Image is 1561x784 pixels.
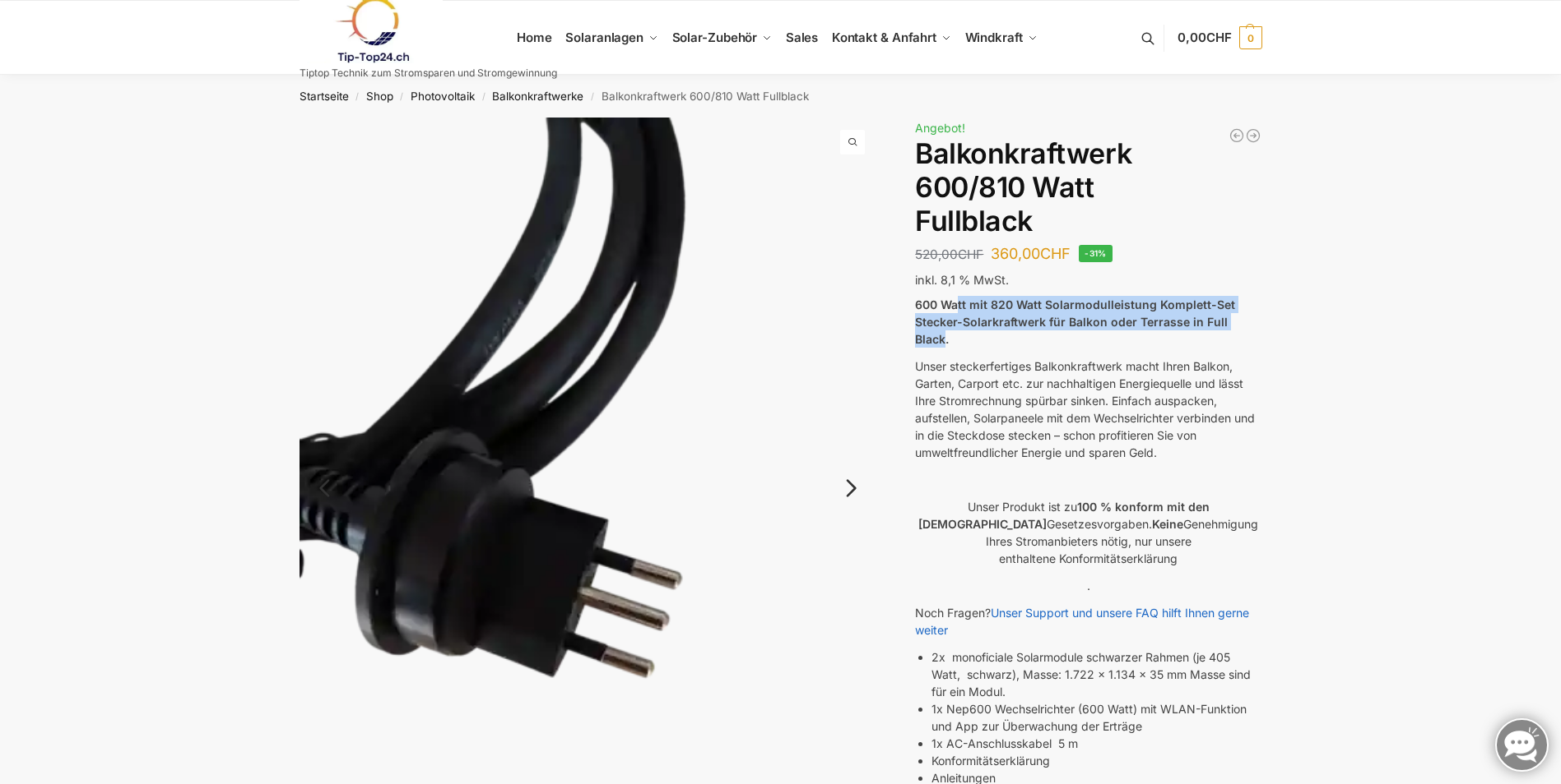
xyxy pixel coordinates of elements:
[1152,517,1183,531] strong: Keine
[915,297,1235,346] strong: 600 Watt mit 820 Watt Solarmodulleistung Komplett-Set Stecker-Solarkraftwerk für Balkon oder Terr...
[559,1,665,75] a: Solaranlagen
[958,1,1044,75] a: Windkraft
[411,90,475,103] a: Photovoltaik
[1206,30,1232,45] span: CHF
[832,30,936,45] span: Kontakt & Anfahrt
[786,30,819,45] span: Sales
[778,1,825,75] a: Sales
[1040,245,1071,262] span: CHF
[876,118,1454,757] img: Balkonkraftwerk 600/810 Watt Fullblack 7
[958,247,983,262] span: CHF
[965,30,1023,45] span: Windkraft
[825,1,958,75] a: Kontakt & Anfahrt
[1178,30,1231,45] span: 0,00
[931,735,1261,752] li: 1x AC-Anschlusskabel 5 m
[991,245,1071,262] bdi: 360,00
[300,90,349,103] a: Startseite
[1079,245,1113,262] span: -31%
[665,1,778,75] a: Solar-Zubehör
[492,90,583,103] a: Balkonkraftwerke
[915,357,1261,461] p: Unser steckerfertiges Balkonkraftwerk macht Ihren Balkon, Garten, Carport etc. zur nachhaltigen E...
[915,247,983,262] bdi: 520,00
[1245,127,1261,144] a: Balkonkraftwerk 405/600 Watt erweiterbar
[915,577,1261,594] p: .
[915,498,1261,567] p: Unser Produkt ist zu Gesetzesvorgaben. Genehmigung Ihres Stromanbieters nötig, nur unsere enthalt...
[475,90,492,104] span: /
[915,604,1261,639] p: Noch Fragen?
[565,30,643,45] span: Solaranlagen
[270,75,1291,118] nav: Breadcrumb
[349,90,366,104] span: /
[918,500,1210,531] strong: 100 % konform mit den [DEMOGRAPHIC_DATA]
[1178,13,1261,62] a: 0,00CHF 0
[931,752,1261,769] li: Konformitätserklärung
[366,90,393,103] a: Shop
[1229,127,1245,144] a: Balkonkraftwerk 445/600 Watt Bificial
[931,648,1261,700] li: 2x monoficiale Solarmodule schwarzer Rahmen (je 405 Watt, schwarz), Masse: 1.722 x 1.134 x 35 mm ...
[1239,26,1262,49] span: 0
[583,90,601,104] span: /
[915,137,1261,238] h1: Balkonkraftwerk 600/810 Watt Fullblack
[915,121,965,135] span: Angebot!
[915,273,1009,287] span: inkl. 8,1 % MwSt.
[300,68,557,78] p: Tiptop Technik zum Stromsparen und Stromgewinnung
[393,90,411,104] span: /
[931,700,1261,735] li: 1x Nep600 Wechselrichter (600 Watt) mit WLAN-Funktion und App zur Überwachung der Erträge
[672,30,758,45] span: Solar-Zubehör
[915,606,1249,637] a: Unser Support und unsere FAQ hilft Ihnen gerne weiter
